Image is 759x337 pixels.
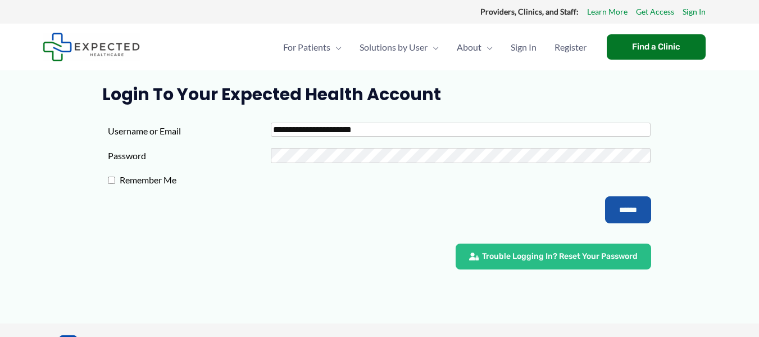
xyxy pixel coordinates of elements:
[482,253,638,260] span: Trouble Logging In? Reset Your Password
[457,28,481,67] span: About
[636,5,674,19] a: Get Access
[456,244,651,269] a: Trouble Logging In? Reset Your Password
[546,28,596,67] a: Register
[274,28,596,67] nav: Primary Site Navigation
[274,28,351,67] a: For PatientsMenu Toggle
[115,172,278,188] label: Remember Me
[502,28,546,67] a: Sign In
[108,123,271,140] label: Username or Email
[102,84,657,105] h1: Login to Your Expected Health Account
[108,147,271,164] label: Password
[511,28,537,67] span: Sign In
[283,28,330,67] span: For Patients
[351,28,448,67] a: Solutions by UserMenu Toggle
[555,28,587,67] span: Register
[480,7,579,16] strong: Providers, Clinics, and Staff:
[587,5,628,19] a: Learn More
[481,28,493,67] span: Menu Toggle
[360,28,428,67] span: Solutions by User
[448,28,502,67] a: AboutMenu Toggle
[330,28,342,67] span: Menu Toggle
[43,33,140,61] img: Expected Healthcare Logo - side, dark font, small
[683,5,706,19] a: Sign In
[607,34,706,60] a: Find a Clinic
[428,28,439,67] span: Menu Toggle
